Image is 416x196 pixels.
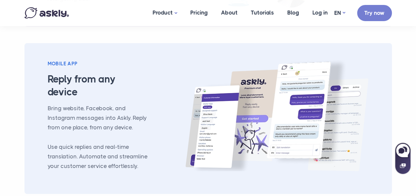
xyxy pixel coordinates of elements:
img: Askly [24,7,69,18]
div: Mobile App [48,60,148,68]
a: EN [334,8,345,18]
p: Use quick replies and real-time translation. Automate and streamline your customer service effort... [48,142,148,171]
h3: Reply from any device [48,73,148,99]
a: Try now [357,5,392,21]
p: Bring website, Facebook, and Instagram messages into Askly. Reply from one place, from any device. [48,104,148,132]
iframe: Askly chat [394,142,411,175]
